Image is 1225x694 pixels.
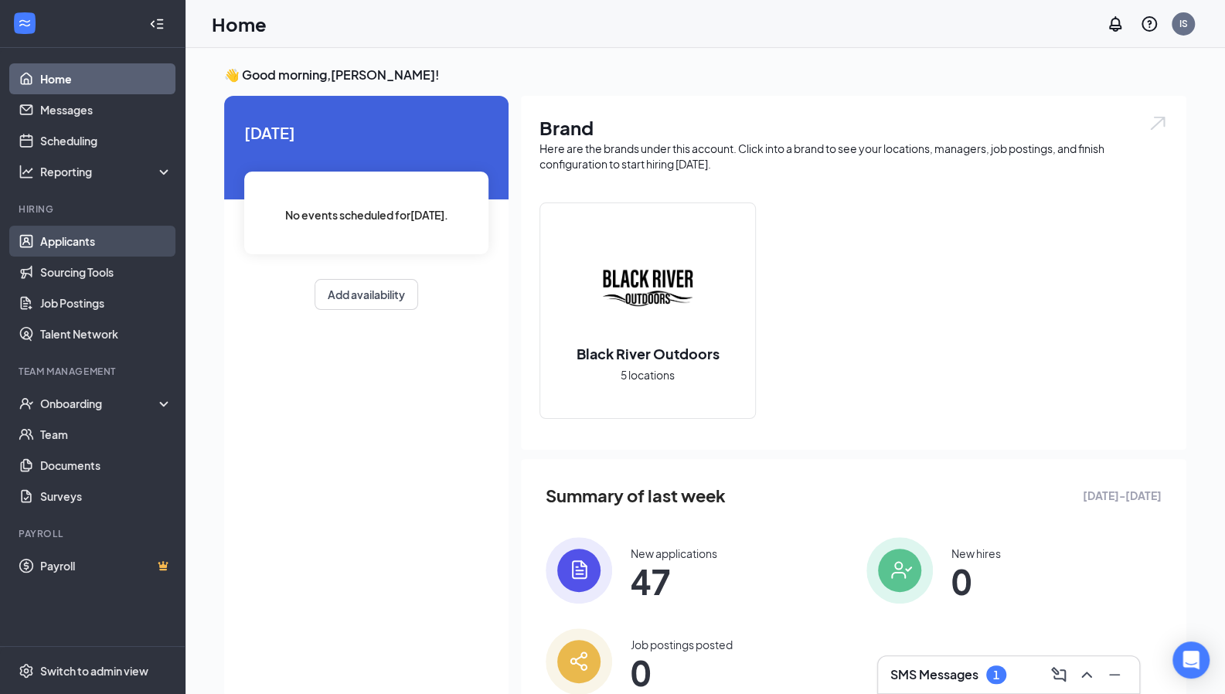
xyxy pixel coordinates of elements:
[244,121,488,145] span: [DATE]
[40,94,172,125] a: Messages
[40,396,159,411] div: Onboarding
[40,318,172,349] a: Talent Network
[40,663,148,679] div: Switch to admin view
[1077,665,1096,684] svg: ChevronUp
[993,668,999,682] div: 1
[40,164,173,179] div: Reporting
[631,637,733,652] div: Job postings posted
[1140,15,1159,33] svg: QuestionInfo
[621,366,675,383] span: 5 locations
[598,239,697,338] img: Black River Outdoors
[1105,665,1124,684] svg: Minimize
[40,125,172,156] a: Scheduling
[546,537,612,604] img: icon
[890,666,978,683] h3: SMS Messages
[212,11,267,37] h1: Home
[1074,662,1099,687] button: ChevronUp
[285,206,448,223] span: No events scheduled for [DATE] .
[539,141,1168,172] div: Here are the brands under this account. Click into a brand to see your locations, managers, job p...
[866,537,933,604] img: icon
[19,527,169,540] div: Payroll
[40,287,172,318] a: Job Postings
[40,550,172,581] a: PayrollCrown
[40,63,172,94] a: Home
[1179,17,1188,30] div: IS
[561,344,735,363] h2: Black River Outdoors
[951,546,1001,561] div: New hires
[19,202,169,216] div: Hiring
[149,16,165,32] svg: Collapse
[1106,15,1125,33] svg: Notifications
[19,164,34,179] svg: Analysis
[40,257,172,287] a: Sourcing Tools
[315,279,418,310] button: Add availability
[19,396,34,411] svg: UserCheck
[539,114,1168,141] h1: Brand
[631,658,733,686] span: 0
[1046,662,1071,687] button: ComposeMessage
[19,663,34,679] svg: Settings
[631,567,717,595] span: 47
[951,567,1001,595] span: 0
[1083,487,1162,504] span: [DATE] - [DATE]
[40,419,172,450] a: Team
[1050,665,1068,684] svg: ComposeMessage
[17,15,32,31] svg: WorkstreamLogo
[224,66,1186,83] h3: 👋 Good morning, [PERSON_NAME] !
[1172,641,1210,679] div: Open Intercom Messenger
[19,365,169,378] div: Team Management
[1148,114,1168,132] img: open.6027fd2a22e1237b5b06.svg
[546,482,726,509] span: Summary of last week
[631,546,717,561] div: New applications
[1102,662,1127,687] button: Minimize
[40,450,172,481] a: Documents
[40,481,172,512] a: Surveys
[40,226,172,257] a: Applicants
